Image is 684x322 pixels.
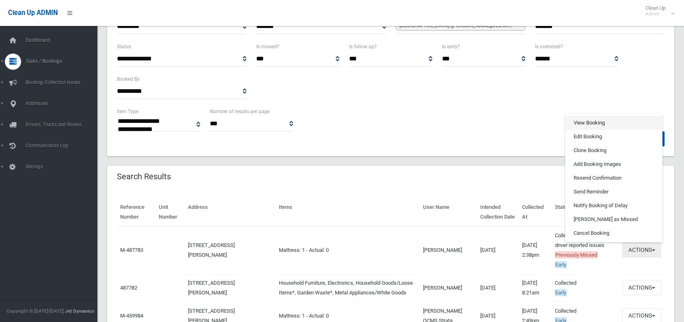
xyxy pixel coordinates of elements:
strong: Jet Dynamics [65,308,94,314]
label: Booked By [117,75,140,84]
th: Address [185,198,276,226]
small: Admin [645,11,666,17]
a: [STREET_ADDRESS][PERSON_NAME] [188,242,235,258]
a: Clone Booking [565,144,662,157]
th: Reference Number [117,198,155,226]
td: [DATE] [477,226,519,274]
a: Send Reminder [565,185,662,199]
span: Previously Missed [555,251,598,258]
a: Cancel Booking [565,226,662,240]
button: Actions [622,280,661,295]
a: [PERSON_NAME] as Missed [565,213,662,226]
label: Number of results per page [210,107,270,116]
th: Unit Number [155,198,185,226]
header: Search Results [107,169,181,185]
a: 487782 [120,285,137,291]
span: Clean Up ADMIN [8,9,58,17]
label: Is follow up? [349,42,377,51]
span: Settings [23,164,104,170]
td: [DATE] [477,274,519,302]
span: Tasks / Bookings [23,58,104,64]
span: Booking Collection Issues [23,79,104,85]
a: [STREET_ADDRESS][PERSON_NAME] [188,280,235,296]
label: Status [117,42,131,51]
a: M-459984 [120,313,143,319]
a: Notify Booking of Delay [565,199,662,213]
span: Clean Up [641,5,674,17]
span: Early [555,289,567,296]
label: Item Type [117,107,138,116]
th: Intended Collection Date [477,198,519,226]
th: Items [276,198,420,226]
td: Collected [552,274,619,302]
a: View Booking [565,116,662,130]
a: Resend Confirmation [565,171,662,185]
span: Copyright © [DATE]-[DATE] [6,308,64,314]
td: [DATE] 8:21am [519,274,551,302]
td: [PERSON_NAME] [419,226,477,274]
span: Addresses [23,101,104,106]
td: Household Furniture, Electronics, Household Goods/Loose Items*, Garden Waste*, Metal Appliances/W... [276,274,420,302]
a: Edit Booking [565,130,662,144]
a: M-487783 [120,247,143,253]
th: Status [552,198,619,226]
label: Is early? [442,42,460,51]
span: Dashboard [23,37,104,43]
span: Drivers, Trucks and Routes [23,122,104,127]
a: Add Booking Images [565,157,662,171]
th: Collected At [519,198,551,226]
label: Is oversized? [535,42,563,51]
button: Actions [622,243,661,258]
td: Mattress: 1 - Actual: 0 [276,226,420,274]
th: User Name [419,198,477,226]
td: [PERSON_NAME] [419,274,477,302]
td: [DATE] 2:38pm [519,226,551,274]
td: Collection attempted but driver reported issues [552,226,619,274]
span: Communication Log [23,143,104,148]
span: Early [555,261,567,268]
label: Is missed? [256,42,279,51]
